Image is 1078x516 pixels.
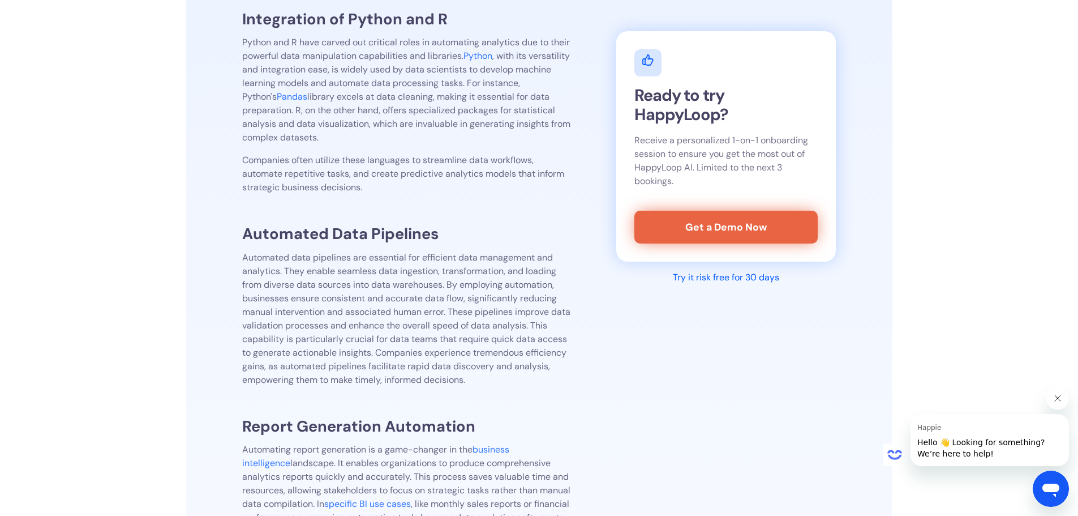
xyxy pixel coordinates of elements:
[242,153,571,194] p: Companies often utilize these languages to streamline data workflows, automate repetitive tasks, ...
[634,134,817,188] p: Receive a personalized 1-on-1 onboarding session to ensure you get the most out of HappyLoop AI. ...
[910,414,1069,466] iframe: Message from Happie
[242,251,571,387] p: Automated data pipelines are essential for efficient data management and analytics. They enable s...
[242,416,475,436] strong: Report Generation Automation
[883,387,1069,466] div: Happie says "Hello 👋 Looking for something? We’re here to help!". Open messaging window to contin...
[242,396,571,410] p: ‍
[242,9,448,29] strong: Integration of Python and R
[1046,387,1069,410] iframe: Close message from Happie
[1033,471,1069,507] iframe: Button to launch messaging window
[242,203,571,217] p: ‍
[463,50,492,62] a: Python
[634,211,817,244] a: Get a Demo Now
[242,443,509,469] a: business intelligence
[277,91,307,103] a: Pandas
[883,443,906,466] iframe: no content
[242,36,571,144] p: Python and R have carved out critical roles in automating analytics due to their powerful data ma...
[324,498,411,510] a: specific BI use cases
[242,224,439,244] strong: Automated Data Pipelines
[673,271,779,284] div: Try it risk free for 30 days
[634,86,817,125] h2: Ready to try HappyLoop?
